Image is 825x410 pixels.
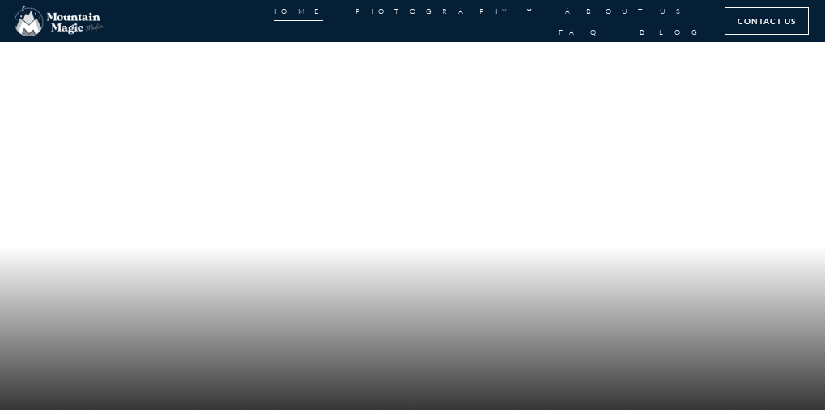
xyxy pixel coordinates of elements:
a: FAQ [559,21,607,42]
img: Mountain Magic Media photography logo Crested Butte Photographer [15,6,104,36]
a: Blog [640,21,708,42]
span: Contact Us [738,12,796,30]
a: Contact Us [725,7,809,35]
